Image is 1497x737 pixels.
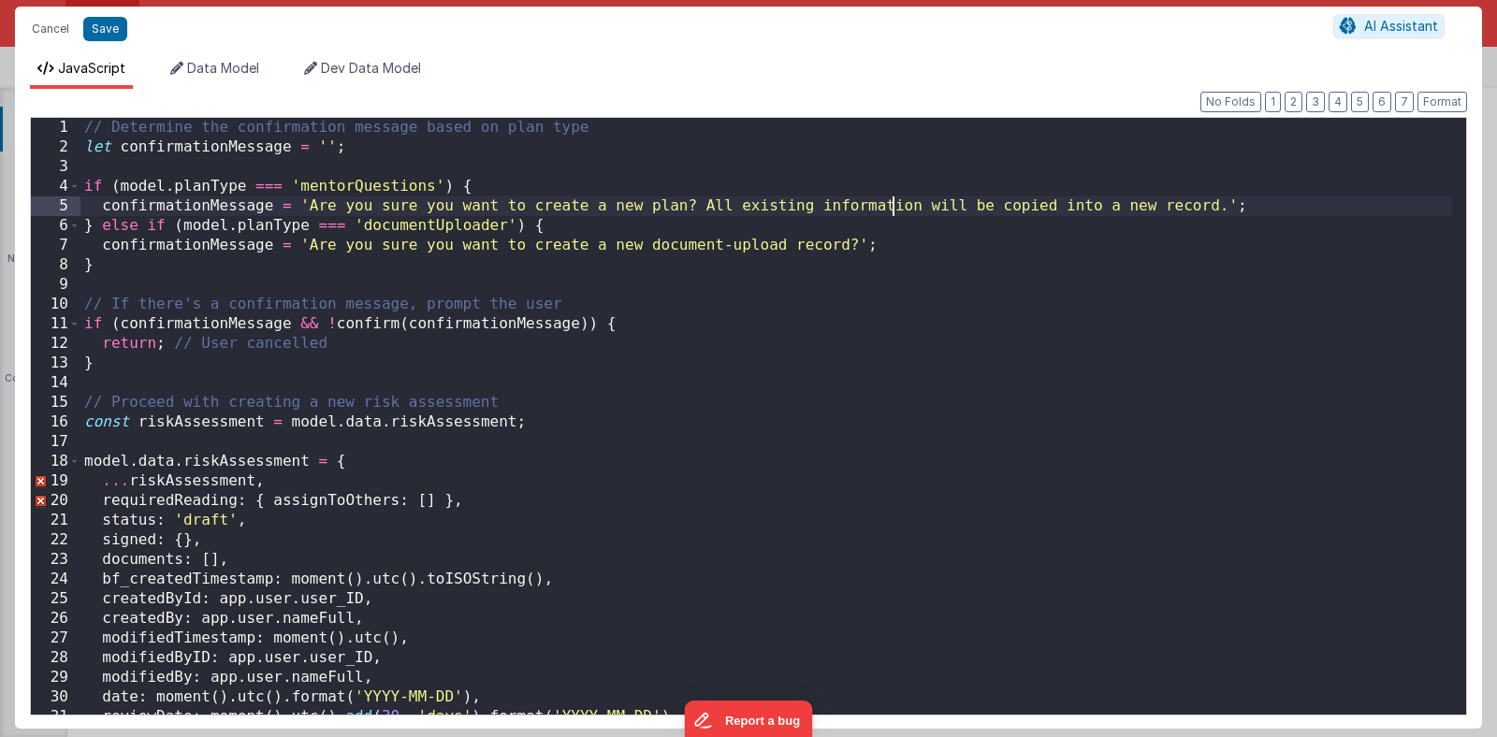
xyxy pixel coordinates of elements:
button: 4 [1329,92,1347,112]
div: 28 [31,648,80,668]
button: AI Assistant [1333,14,1445,38]
span: Dev Data Model [321,60,421,76]
div: 3 [31,157,80,177]
button: 7 [1395,92,1414,112]
div: 24 [31,570,80,589]
div: 27 [31,629,80,648]
div: 29 [31,668,80,687]
button: Save [83,17,127,41]
button: Cancel [22,16,79,42]
div: 16 [31,412,80,432]
button: 5 [1351,92,1369,112]
div: 2 [31,137,80,157]
div: 20 [31,491,80,511]
div: 9 [31,275,80,295]
button: 1 [1265,92,1281,112]
div: 17 [31,432,80,452]
div: 19 [31,471,80,491]
div: 26 [31,609,80,629]
span: Data Model [187,60,259,76]
button: 2 [1285,92,1302,112]
div: 6 [31,216,80,236]
button: 3 [1306,92,1325,112]
div: 18 [31,452,80,471]
span: JavaScript [58,60,125,76]
div: 7 [31,236,80,255]
div: 8 [31,255,80,275]
div: 22 [31,530,80,550]
div: 23 [31,550,80,570]
button: Format [1417,92,1467,112]
div: 30 [31,687,80,707]
button: No Folds [1200,92,1261,112]
div: 31 [31,707,80,727]
div: 13 [31,354,80,373]
span: AI Assistant [1364,18,1438,34]
div: 5 [31,196,80,216]
div: 14 [31,373,80,393]
div: 25 [31,589,80,609]
div: 15 [31,393,80,412]
div: 21 [31,511,80,530]
div: 1 [31,118,80,137]
button: 6 [1373,92,1391,112]
div: 11 [31,314,80,334]
div: 4 [31,177,80,196]
div: 12 [31,334,80,354]
div: 10 [31,295,80,314]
